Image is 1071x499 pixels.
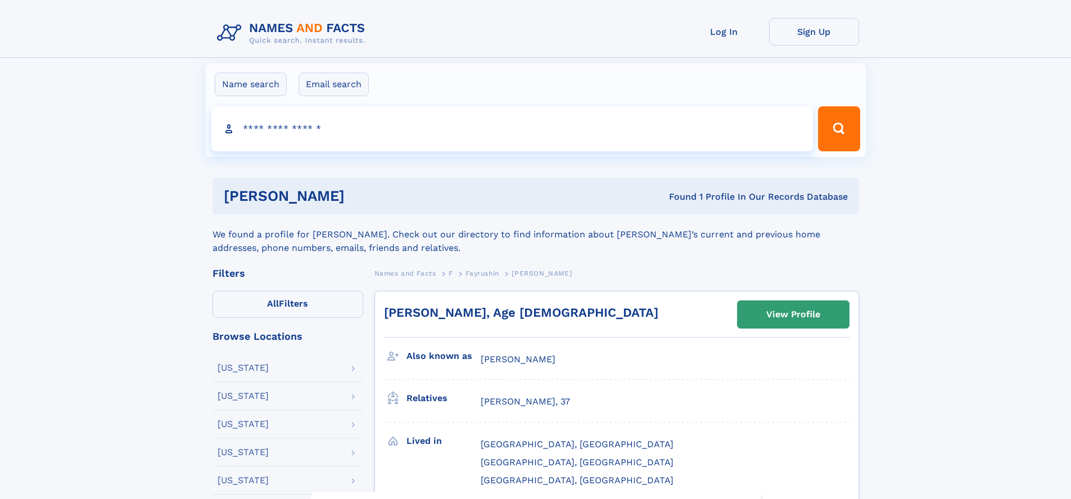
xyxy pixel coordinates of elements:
h1: [PERSON_NAME] [224,189,507,203]
div: [US_STATE] [218,363,269,372]
div: [US_STATE] [218,476,269,485]
label: Filters [213,291,363,318]
a: Names and Facts [374,266,436,280]
label: Name search [215,73,287,96]
div: [US_STATE] [218,392,269,401]
input: search input [211,106,814,151]
div: Found 1 Profile In Our Records Database [507,191,848,203]
span: [GEOGRAPHIC_DATA], [GEOGRAPHIC_DATA] [481,439,674,449]
div: [US_STATE] [218,420,269,429]
a: [PERSON_NAME], 37 [481,395,570,408]
div: Filters [213,268,363,278]
span: F [449,269,453,277]
a: Log In [679,18,769,46]
span: [GEOGRAPHIC_DATA], [GEOGRAPHIC_DATA] [481,475,674,485]
h3: Relatives [406,389,481,408]
div: View Profile [766,302,820,327]
span: [PERSON_NAME] [512,269,572,277]
span: [PERSON_NAME] [481,354,555,365]
img: Logo Names and Facts [213,18,374,48]
div: We found a profile for [PERSON_NAME]. Check out our directory to find information about [PERSON_N... [213,214,859,255]
div: Browse Locations [213,331,363,341]
a: Sign Up [769,18,859,46]
span: All [267,298,279,309]
h3: Also known as [406,347,481,366]
label: Email search [299,73,369,96]
a: F [449,266,453,280]
span: [GEOGRAPHIC_DATA], [GEOGRAPHIC_DATA] [481,457,674,467]
button: Search Button [818,106,860,151]
a: Fayrushin [466,266,499,280]
span: Fayrushin [466,269,499,277]
h3: Lived in [406,431,481,451]
a: [PERSON_NAME], Age [DEMOGRAPHIC_DATA] [384,305,658,320]
div: [US_STATE] [218,448,269,457]
a: View Profile [738,301,849,328]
